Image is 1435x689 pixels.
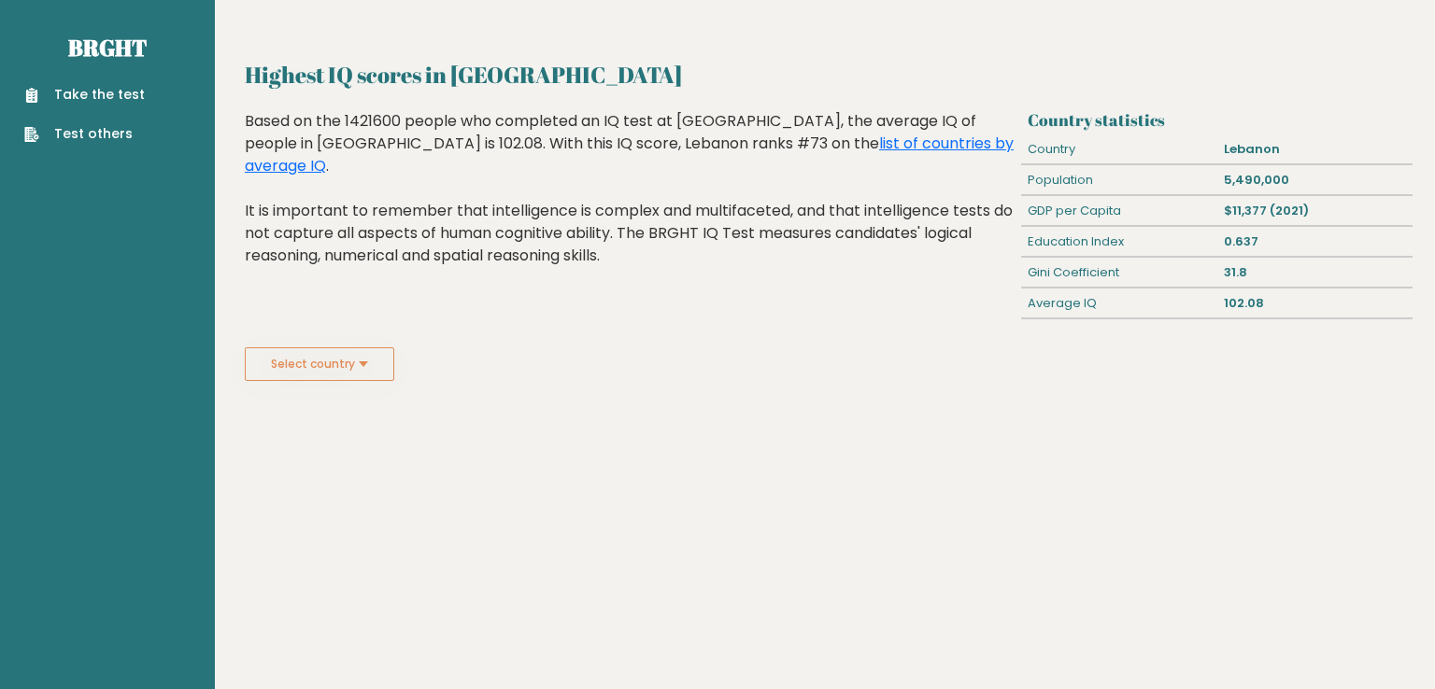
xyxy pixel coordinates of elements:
button: Select country [245,347,394,381]
a: Test others [24,124,145,144]
a: list of countries by average IQ [245,133,1014,176]
h2: Highest IQ scores in [GEOGRAPHIC_DATA] [245,58,1405,91]
h3: Country statistics [1028,110,1405,130]
div: $11,377 (2021) [1216,196,1413,226]
div: Average IQ [1021,288,1217,318]
div: Country [1021,134,1217,164]
a: Take the test [24,85,145,105]
div: 5,490,000 [1216,165,1413,195]
div: Education Index [1021,227,1217,257]
div: Population [1021,165,1217,195]
div: Gini Coefficient [1021,258,1217,288]
div: 0.637 [1216,227,1413,257]
a: Brght [68,33,147,63]
div: Based on the 1421600 people who completed an IQ test at [GEOGRAPHIC_DATA], the average IQ of peop... [245,110,1014,295]
div: 102.08 [1216,288,1413,318]
div: GDP per Capita [1021,196,1217,226]
div: 31.8 [1216,258,1413,288]
div: Lebanon [1216,134,1413,164]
